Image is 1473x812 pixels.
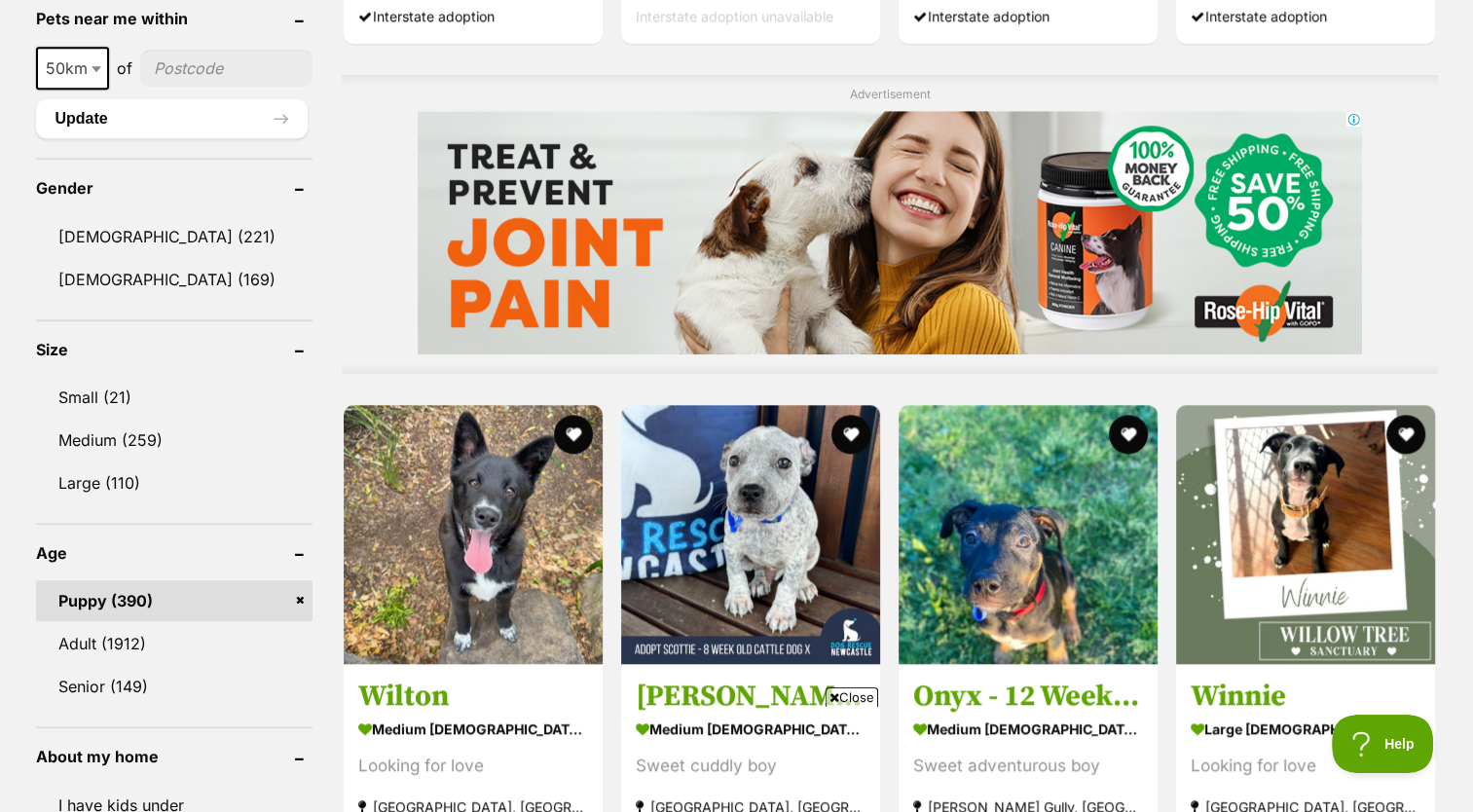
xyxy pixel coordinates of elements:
header: Age [36,544,313,562]
div: Interstate adoption [913,3,1143,29]
header: Pets near me within [36,10,313,27]
input: postcode [140,50,313,87]
button: Update [36,99,309,138]
span: of [117,56,132,80]
a: Small (21) [36,377,313,418]
img: Scottie - 8 Week Old Cattle Dog X - Australian Cattle Dog [621,405,880,664]
a: Puppy (390) [36,580,313,621]
a: Large (110) [36,462,313,503]
header: Size [36,341,313,358]
header: Gender [36,179,313,197]
iframe: Help Scout Beacon - Open [1332,715,1434,773]
button: favourite [831,415,870,454]
h3: Wilton [358,679,588,716]
h3: Onyx - 12 Week Old Staffy X [913,679,1143,716]
button: favourite [554,415,593,454]
a: Adult (1912) [36,623,313,664]
strong: large [DEMOGRAPHIC_DATA] Dog [1191,716,1420,744]
a: Senior (149) [36,666,313,707]
iframe: Advertisement [418,111,1362,354]
strong: medium [DEMOGRAPHIC_DATA] Dog [358,716,588,744]
span: Interstate adoption unavailable [636,8,833,24]
div: Advertisement [342,75,1437,374]
img: consumer-privacy-logo.png [2,2,18,18]
div: Interstate adoption [358,3,588,29]
h3: [PERSON_NAME] - 8 Week Old Cattle Dog X [636,679,865,716]
img: Onyx - 12 Week Old Staffy X - American Staffordshire Terrier Dog [899,405,1158,664]
button: favourite [1387,415,1426,454]
img: Winnie - Irish Wolfhound Dog [1176,405,1435,664]
span: 50km [36,47,109,90]
header: About my home [36,748,313,765]
h3: Winnie [1191,679,1420,716]
div: Looking for love [358,754,588,780]
span: 50km [38,55,107,82]
span: Close [826,687,878,707]
div: Looking for love [1191,754,1420,780]
a: [DEMOGRAPHIC_DATA] (169) [36,259,313,300]
button: favourite [1109,415,1148,454]
a: Medium (259) [36,420,313,461]
div: Interstate adoption [1191,3,1420,29]
img: Wilton - Mixed breed Dog [344,405,603,664]
a: [DEMOGRAPHIC_DATA] (221) [36,216,313,257]
iframe: Advertisement [383,715,1091,802]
